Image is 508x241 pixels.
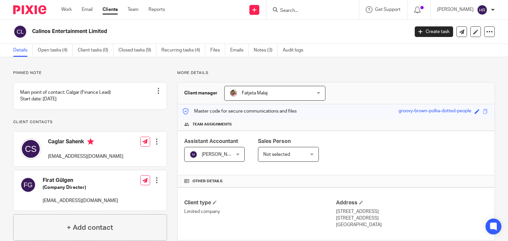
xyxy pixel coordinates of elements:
h4: Client type [184,199,336,206]
span: Assistant Accountant [184,139,238,144]
h4: Caglar Sahenk [48,138,123,147]
img: svg%3E [190,151,197,158]
p: [EMAIL_ADDRESS][DOMAIN_NAME] [48,153,123,160]
span: Other details [192,179,223,184]
p: [PERSON_NAME] [437,6,474,13]
a: Open tasks (4) [38,44,73,57]
span: Sales Person [258,139,291,144]
p: Pinned note [13,70,167,76]
a: Client tasks (0) [78,44,113,57]
a: Details [13,44,33,57]
a: Files [210,44,225,57]
span: Get Support [375,7,401,12]
h2: Calinos Entertainment Limited [32,28,330,35]
span: Not selected [263,152,290,157]
span: [PERSON_NAME] [202,152,238,157]
p: More details [177,70,495,76]
a: Reports [148,6,165,13]
span: Team assignments [192,122,232,127]
h4: + Add contact [67,223,113,233]
a: Email [82,6,93,13]
p: [STREET_ADDRESS] [336,215,488,222]
p: [GEOGRAPHIC_DATA] [336,222,488,228]
p: [EMAIL_ADDRESS][DOMAIN_NAME] [43,197,118,204]
p: [STREET_ADDRESS] [336,208,488,215]
img: svg%3E [13,25,27,39]
a: Emails [230,44,249,57]
a: Work [61,6,72,13]
img: MicrosoftTeams-image%20(5).png [230,89,237,97]
img: Pixie [13,5,46,14]
span: Fatjeta Malaj [242,91,268,95]
a: Closed tasks (9) [118,44,156,57]
img: svg%3E [20,138,41,159]
a: Team [128,6,139,13]
img: svg%3E [20,177,36,193]
i: Primary [87,138,94,145]
a: Create task [415,26,453,37]
p: Client contacts [13,120,167,125]
a: Audit logs [283,44,308,57]
p: Limited company [184,208,336,215]
input: Search [279,8,339,14]
div: groovy-brown-polka-dotted-people [399,108,471,115]
h3: Client manager [184,90,218,96]
h4: Address [336,199,488,206]
img: svg%3E [477,5,487,15]
h4: Firat Gülgen [43,177,118,184]
a: Notes (3) [254,44,278,57]
a: Recurring tasks (4) [161,44,205,57]
h5: (Company Director) [43,184,118,191]
a: Clients [103,6,118,13]
p: Master code for secure communications and files [183,108,297,115]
